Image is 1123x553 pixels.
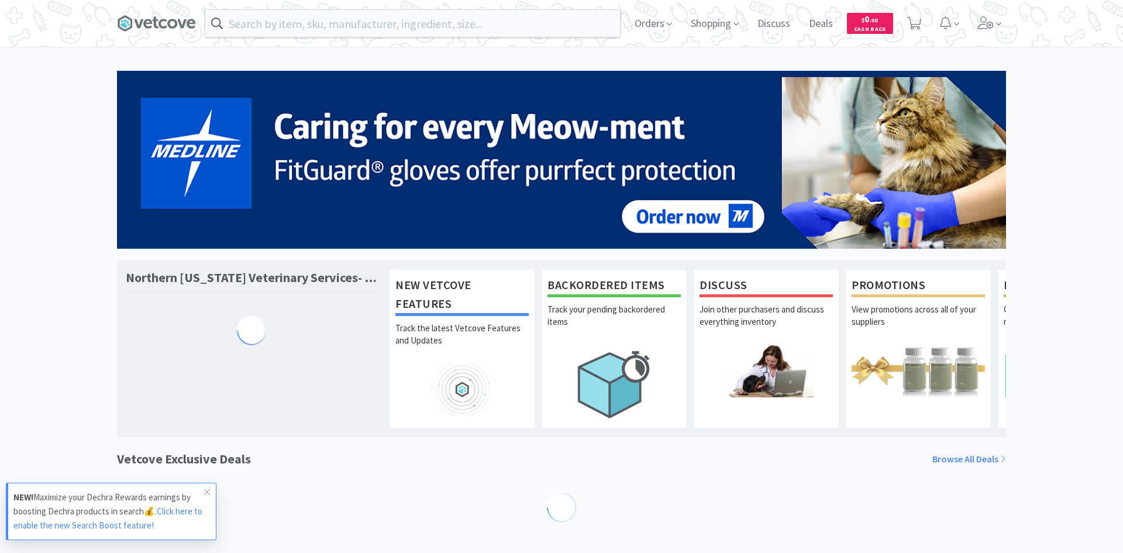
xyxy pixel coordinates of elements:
img: hero_feature_roadmap.png [395,363,529,416]
p: Track the latest Vetcove Features and Updates [395,322,529,363]
h1: Backordered Items [547,276,681,297]
img: hero_promotions.png [852,344,985,397]
a: Backordered ItemsTrack your pending backordered items [541,269,687,428]
span: 0 [862,13,878,25]
img: 5b85490d2c9a43ef9873369d65f5cc4c_481.png [117,71,1006,249]
input: Search by item, sku, manufacturer, ingredient, size... [205,10,620,37]
a: DiscussJoin other purchasers and discuss everything inventory [693,269,839,428]
a: $0.00Cash Back [847,8,893,39]
img: hero_backorders.png [547,344,681,424]
a: Discuss [753,19,795,29]
p: Join other purchasers and discuss everything inventory [700,303,833,344]
p: Maximize your Dechra Rewards earnings by boosting Dechra products in search💰. [13,490,204,533]
span: $ [862,16,864,24]
strong: NEW! [13,492,33,503]
p: Track your pending backordered items [547,303,681,344]
h1: Promotions [852,276,985,297]
h1: Northern [US_STATE] Veterinary Services- [GEOGRAPHIC_DATA] [126,269,377,286]
a: Deals [804,19,838,29]
span: . 00 [869,16,878,24]
p: View promotions across all of your suppliers [852,303,985,344]
img: hero_discuss.png [700,344,833,397]
a: Browse All Deals [932,452,1006,467]
a: New Vetcove FeaturesTrack the latest Vetcove Features and Updates [389,269,535,428]
a: PromotionsView promotions across all of your suppliers [845,269,991,428]
span: Cash Back [854,26,886,34]
h1: Discuss [700,276,833,297]
h1: Vetcove Exclusive Deals [117,449,251,469]
h1: New Vetcove Features [395,276,529,316]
